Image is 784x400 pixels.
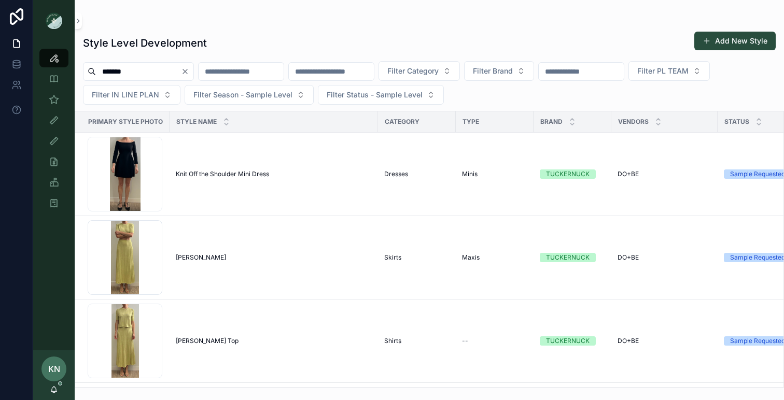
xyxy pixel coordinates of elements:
[462,253,527,262] a: Maxis
[462,337,468,345] span: --
[384,170,450,178] a: Dresses
[193,90,292,100] span: Filter Season - Sample Level
[546,253,590,262] div: TUCKERNUCK
[387,66,439,76] span: Filter Category
[92,90,159,100] span: Filter IN LINE PLAN
[540,118,563,126] span: Brand
[33,41,75,226] div: scrollable content
[462,170,478,178] span: Minis
[618,253,639,262] span: DO+BE
[540,169,605,179] a: TUCKERNUCK
[48,363,60,375] span: KN
[462,337,527,345] a: --
[694,32,776,50] button: Add New Style
[618,253,711,262] a: DO+BE
[637,66,689,76] span: Filter PL TEAM
[318,85,444,105] button: Select Button
[462,170,527,178] a: Minis
[176,253,372,262] a: [PERSON_NAME]
[185,85,314,105] button: Select Button
[379,61,460,81] button: Select Button
[176,170,269,178] span: Knit Off the Shoulder Mini Dress
[618,337,639,345] span: DO+BE
[618,337,711,345] a: DO+BE
[473,66,513,76] span: Filter Brand
[463,118,479,126] span: Type
[181,67,193,76] button: Clear
[540,253,605,262] a: TUCKERNUCK
[384,253,401,262] span: Skirts
[540,336,605,346] a: TUCKERNUCK
[176,337,239,345] span: [PERSON_NAME] Top
[385,118,419,126] span: Category
[384,253,450,262] a: Skirts
[83,85,180,105] button: Select Button
[176,118,217,126] span: Style Name
[618,170,639,178] span: DO+BE
[546,169,590,179] div: TUCKERNUCK
[628,61,710,81] button: Select Button
[83,36,207,50] h1: Style Level Development
[384,337,401,345] span: Shirts
[384,337,450,345] a: Shirts
[176,170,372,178] a: Knit Off the Shoulder Mini Dress
[327,90,423,100] span: Filter Status - Sample Level
[384,170,408,178] span: Dresses
[618,170,711,178] a: DO+BE
[546,336,590,346] div: TUCKERNUCK
[462,253,480,262] span: Maxis
[176,253,226,262] span: [PERSON_NAME]
[724,118,749,126] span: Status
[46,12,62,29] img: App logo
[618,118,649,126] span: Vendors
[88,118,163,126] span: Primary Style Photo
[176,337,372,345] a: [PERSON_NAME] Top
[464,61,534,81] button: Select Button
